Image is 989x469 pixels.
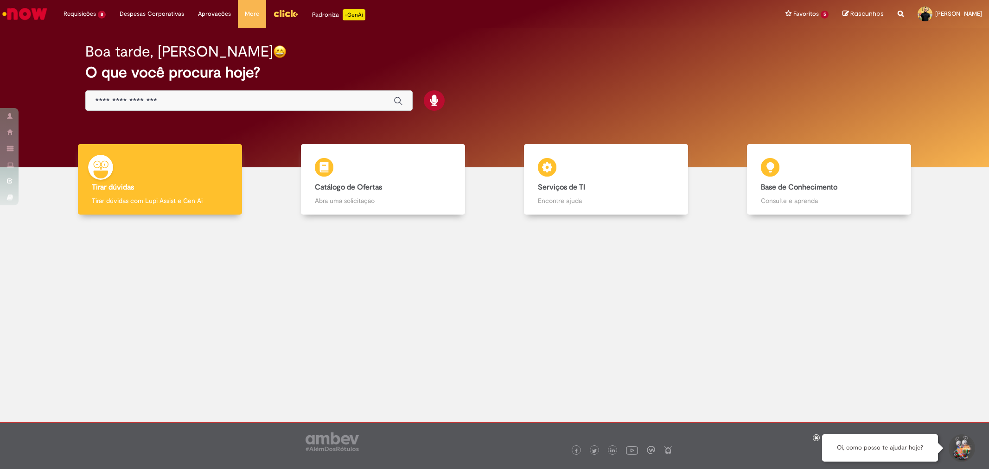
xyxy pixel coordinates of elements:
[273,45,287,58] img: happy-face.png
[120,9,184,19] span: Despesas Corporativas
[315,196,451,205] p: Abra uma solicitação
[592,449,597,453] img: logo_footer_twitter.png
[626,444,638,456] img: logo_footer_youtube.png
[92,196,228,205] p: Tirar dúvidas com Lupi Assist e Gen Ai
[92,183,134,192] b: Tirar dúvidas
[272,144,495,215] a: Catálogo de Ofertas Abra uma solicitação
[64,9,96,19] span: Requisições
[198,9,231,19] span: Aprovações
[664,446,672,454] img: logo_footer_naosei.png
[935,10,982,18] span: [PERSON_NAME]
[273,6,298,20] img: click_logo_yellow_360x200.png
[647,446,655,454] img: logo_footer_workplace.png
[85,64,903,81] h2: O que você procura hoje?
[306,432,359,451] img: logo_footer_ambev_rotulo_gray.png
[245,9,259,19] span: More
[49,144,272,215] a: Tirar dúvidas Tirar dúvidas com Lupi Assist e Gen Ai
[85,44,273,60] h2: Boa tarde, [PERSON_NAME]
[822,434,938,462] div: Oi, como posso te ajudar hoje?
[538,196,674,205] p: Encontre ajuda
[947,434,975,462] button: Iniciar Conversa de Suporte
[821,11,829,19] span: 5
[1,5,49,23] img: ServiceNow
[312,9,365,20] div: Padroniza
[761,196,897,205] p: Consulte e aprenda
[315,183,382,192] b: Catálogo de Ofertas
[842,10,884,19] a: Rascunhos
[343,9,365,20] p: +GenAi
[538,183,585,192] b: Serviços de TI
[98,11,106,19] span: 8
[610,448,615,454] img: logo_footer_linkedin.png
[574,449,579,453] img: logo_footer_facebook.png
[717,144,940,215] a: Base de Conhecimento Consulte e aprenda
[761,183,837,192] b: Base de Conhecimento
[793,9,819,19] span: Favoritos
[850,9,884,18] span: Rascunhos
[495,144,718,215] a: Serviços de TI Encontre ajuda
